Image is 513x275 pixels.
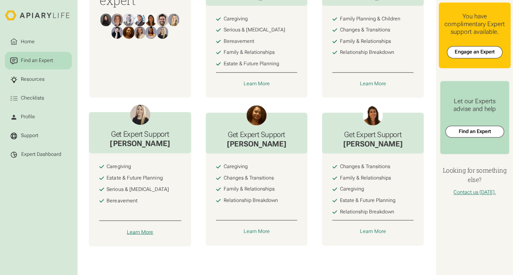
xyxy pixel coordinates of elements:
[340,164,390,170] div: Changes & Transitions
[5,71,72,88] a: Resources
[360,228,386,235] div: Learn More
[243,81,269,87] div: Learn More
[340,27,390,33] div: Changes & Transitions
[227,130,286,139] h3: Get Expert Support
[20,95,45,102] div: Checklists
[340,175,391,181] div: Family & Relationships
[5,108,72,126] a: Profile
[216,80,297,87] a: Learn More
[20,76,46,83] div: Resources
[227,139,286,149] div: [PERSON_NAME]
[243,228,269,235] div: Learn More
[5,52,72,69] a: Find an Expert
[5,33,72,51] a: Home
[444,13,506,36] div: You have complimentary Expert support available.
[340,38,391,44] div: Family & Relationships
[5,146,72,163] a: Expert Dashboard
[223,27,285,33] div: Serious & [MEDICAL_DATA]
[21,151,61,157] div: Expert Dashboard
[127,229,153,235] div: Learn More
[107,175,162,182] div: Estate & Future Planning
[340,209,394,215] div: Relationship Breakdown
[216,228,297,235] a: Learn More
[223,38,254,44] div: Bereavement
[332,80,413,87] a: Learn More
[332,228,413,235] a: Learn More
[447,46,502,58] a: Engage an Expert
[453,189,495,195] a: Contact us [DATE].
[340,16,400,22] div: Family Planning & Children
[223,16,247,22] div: Caregiving
[445,98,504,113] div: Let our Experts advise and help
[340,197,395,204] div: Estate & Future Planning
[343,139,403,149] div: [PERSON_NAME]
[107,186,169,193] div: Serious & [MEDICAL_DATA]
[340,186,364,192] div: Caregiving
[343,130,403,139] h3: Get Expert Support
[360,81,386,87] div: Learn More
[223,175,273,181] div: Changes & Transitions
[99,228,181,236] a: Learn More
[223,61,279,67] div: Estate & Future Planning
[110,130,170,139] h3: Get Expert Support
[223,197,278,204] div: Relationship Breakdown
[20,113,36,121] div: Profile
[5,89,72,107] a: Checklists
[223,49,274,55] div: Family & Relationships
[20,38,36,45] div: Home
[20,132,40,140] div: Support
[5,127,72,144] a: Support
[439,166,511,184] h4: Looking for something else?
[223,164,247,170] div: Caregiving
[340,49,394,55] div: Relationship Breakdown
[445,126,504,138] a: Find an Expert
[107,164,131,170] div: Caregiving
[20,57,54,64] div: Find an Expert
[223,186,274,192] div: Family & Relationships
[107,197,138,204] div: Bereavement
[110,139,170,148] div: [PERSON_NAME]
